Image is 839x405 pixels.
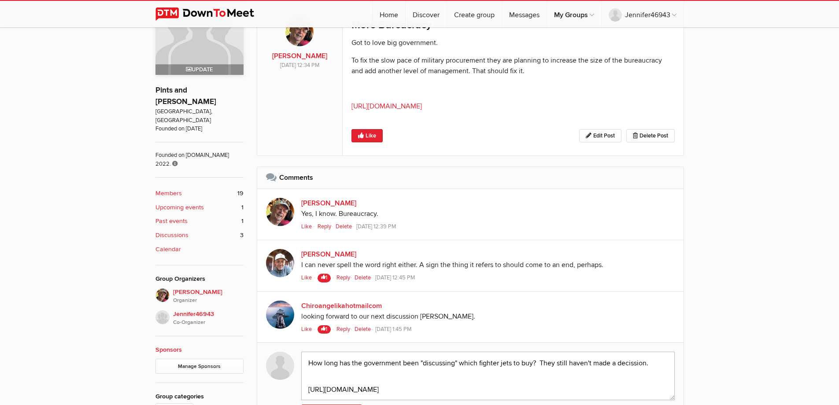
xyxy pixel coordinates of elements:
[266,167,675,188] h2: Comments
[626,129,675,142] a: Delete Post
[301,223,312,230] span: Like
[355,326,374,333] a: Delete
[336,274,353,281] a: Reply
[579,129,621,142] a: Edit Post
[241,216,244,226] span: 1
[336,223,355,230] a: Delete
[301,326,313,333] a: Like
[173,319,244,327] i: Co-Organizer
[301,274,312,281] span: Like
[173,309,244,327] span: Jennifer46943
[266,18,333,60] a: [PERSON_NAME]
[155,288,170,302] img: Jim Stewart
[351,55,675,76] p: To fix the slow pace of military procurement they are planning to increase the size of the bureau...
[318,274,331,282] span: 1
[272,52,327,60] b: [PERSON_NAME]
[356,223,396,230] span: [DATE] 12:39 PM
[155,288,244,305] a: [PERSON_NAME]Organizer
[375,274,415,281] span: [DATE] 12:45 PM
[155,216,244,226] a: Past events 1
[155,245,244,254] a: Calendar
[155,108,244,125] span: [GEOGRAPHIC_DATA], [GEOGRAPHIC_DATA]
[375,326,411,333] span: [DATE] 1:45 PM
[173,287,244,305] span: [PERSON_NAME]
[155,274,244,284] div: Group Organizers
[301,326,312,333] span: Like
[155,216,188,226] b: Past events
[155,189,244,198] a: Members 19
[336,326,353,333] a: Reply
[358,132,376,139] span: Like
[355,274,374,281] a: Delete
[301,199,356,208] a: [PERSON_NAME]
[173,297,244,305] i: Organizer
[266,198,294,226] img: Jim Stewart
[155,230,244,240] a: Discussions 3
[318,325,331,334] span: 1
[266,301,294,329] img: Chiroangelikahotmailcom
[155,85,216,106] a: Pints and [PERSON_NAME]
[285,18,314,46] img: Jim Stewart
[155,189,182,198] b: Members
[155,305,244,327] a: Jennifer46943Co-Organizer
[155,310,170,324] img: Jennifer46943
[351,129,383,142] a: Like
[602,1,684,27] a: Jennifer46943
[373,1,405,27] a: Home
[240,230,244,240] span: 3
[447,1,502,27] a: Create group
[301,301,382,310] a: Chiroangelikahotmailcom
[301,274,313,281] a: Like
[155,203,204,212] b: Upcoming events
[502,1,547,27] a: Messages
[301,208,675,220] div: Yes, I know. Bureaucracy.
[155,346,182,353] a: Sponsors
[406,1,447,27] a: Discover
[266,61,333,70] div: [DATE] 12:34 PM
[155,392,244,401] div: Group categories
[155,359,244,374] a: Manage Sponsors
[155,230,188,240] b: Discussions
[186,66,213,73] span: Update
[237,189,244,198] span: 19
[547,1,601,27] a: My Groups
[155,203,244,212] a: Upcoming events 1
[318,223,334,230] a: Reply
[155,125,244,133] span: Founded on [DATE]
[155,245,181,254] b: Calendar
[155,7,268,21] img: DownToMeet
[241,203,244,212] span: 1
[301,260,675,271] div: I can never spell the word right either. A sign the thing it refers to should come to an end, per...
[301,311,675,323] div: looking forward to our next discussion [PERSON_NAME].
[155,142,244,168] span: Founded on [DOMAIN_NAME] 2022.
[301,250,356,259] a: [PERSON_NAME]
[266,249,294,277] img: Morley
[351,37,675,48] p: Got to love big government.
[301,223,313,230] a: Like
[351,102,422,111] a: [URL][DOMAIN_NAME]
